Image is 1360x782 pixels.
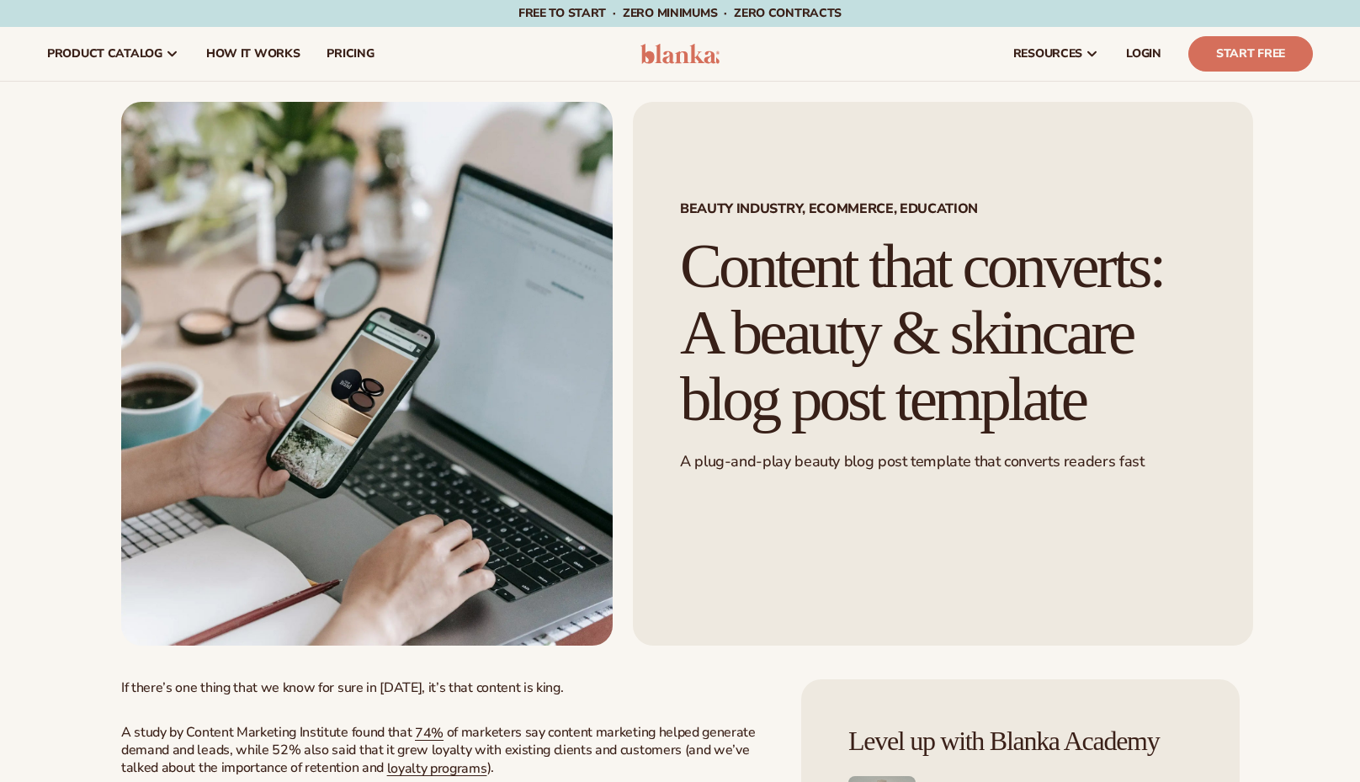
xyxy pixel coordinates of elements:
span: Free to start · ZERO minimums · ZERO contracts [518,5,842,21]
a: loyalty programs [387,759,487,778]
a: How It Works [193,27,314,81]
a: LOGIN [1113,27,1175,81]
span: product catalog [47,47,162,61]
a: Start Free [1188,36,1313,72]
a: resources [1000,27,1113,81]
span: of marketers say content marketing helped generate demand and leads, while 52% also said that it ... [121,723,756,777]
span: Beauty industry, Ecommerce, Education [680,202,1206,215]
span: resources [1013,47,1082,61]
span: LOGIN [1126,47,1161,61]
span: How It Works [206,47,300,61]
a: 74% [415,724,444,742]
h4: Level up with Blanka Academy [848,726,1193,756]
span: A plug-and-play beauty blog post template that converts readers fast [680,451,1145,471]
img: Hand writing blog content notes on notepad with laptop out of focus in the background. Include a ... [121,102,613,646]
a: product catalog [34,27,193,81]
img: logo [640,44,720,64]
span: pricing [327,47,374,61]
h1: Content that converts: A beauty & skincare blog post template [680,233,1206,432]
span: ). [487,758,494,777]
a: pricing [313,27,387,81]
span: A study by Content Marketing Institute found that [121,723,412,742]
span: If there’s one thing that we know for sure in [DATE], it’s that content is king. [121,678,563,697]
